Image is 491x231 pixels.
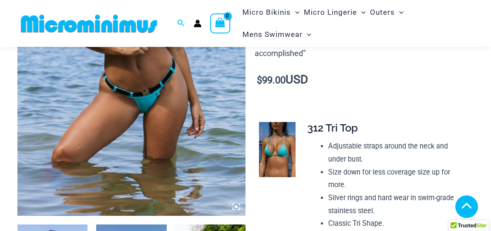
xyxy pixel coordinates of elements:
[242,1,291,23] span: Micro Bikinis
[302,1,368,23] a: Micro LingerieMenu ToggleMenu Toggle
[259,122,296,177] img: Bond Turquoise 312 Top
[257,75,286,86] bdi: 99.00
[240,1,302,23] a: Micro BikinisMenu ToggleMenu Toggle
[328,166,467,191] li: Size down for less coverage size up for more.
[368,1,406,23] a: OutersMenu ToggleMenu Toggle
[177,18,185,29] a: Search icon link
[257,75,262,86] span: $
[328,140,467,165] li: Adjustable straps around the neck and under bust.
[291,1,299,23] span: Menu Toggle
[240,23,313,46] a: Mens SwimwearMenu ToggleMenu Toggle
[255,73,474,87] p: USD
[17,14,161,33] img: MM SHOP LOGO FLAT
[307,122,358,134] span: 312 Tri Top
[357,1,366,23] span: Menu Toggle
[304,1,357,23] span: Micro Lingerie
[194,20,202,27] a: Account icon link
[328,191,467,217] li: Silver rings and hard wear in swim-grade stainless steel.
[370,1,395,23] span: Outers
[210,13,230,33] a: View Shopping Cart, empty
[395,1,404,23] span: Menu Toggle
[328,217,467,230] li: Classic Tri Shape.
[242,23,303,46] span: Mens Swimwear
[303,23,311,46] span: Menu Toggle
